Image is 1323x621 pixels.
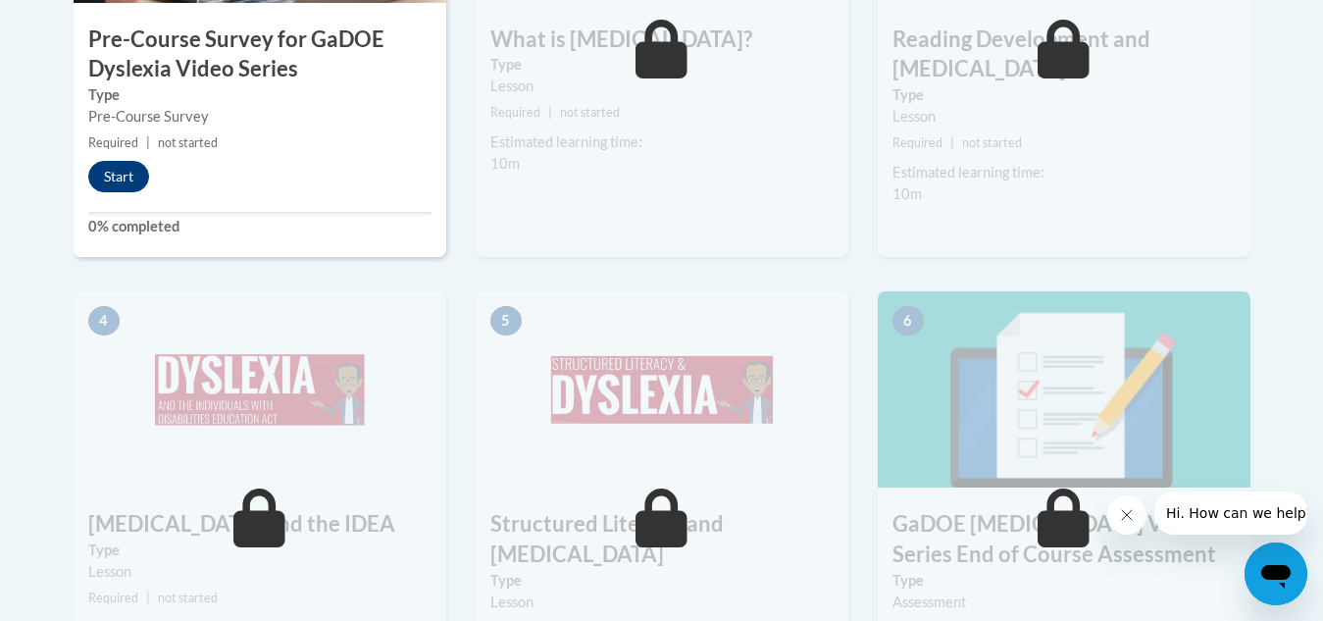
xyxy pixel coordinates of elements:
[490,592,834,613] div: Lesson
[88,540,432,561] label: Type
[1154,492,1307,535] iframe: Message from company
[74,25,446,85] h3: Pre-Course Survey for GaDOE Dyslexia Video Series
[158,591,218,605] span: not started
[88,591,138,605] span: Required
[490,54,834,76] label: Type
[892,185,922,202] span: 10m
[1245,543,1307,605] iframe: Button to launch messaging window
[88,135,138,150] span: Required
[878,291,1250,488] img: Course Image
[892,306,924,336] span: 6
[88,216,432,237] label: 0% completed
[490,570,834,592] label: Type
[962,135,1022,150] span: not started
[490,131,834,153] div: Estimated learning time:
[892,162,1236,183] div: Estimated learning time:
[88,84,432,106] label: Type
[88,161,149,192] button: Start
[1107,495,1146,535] iframe: Close message
[548,105,552,120] span: |
[892,570,1236,592] label: Type
[158,135,218,150] span: not started
[892,106,1236,128] div: Lesson
[74,291,446,488] img: Course Image
[892,592,1236,613] div: Assessment
[476,25,848,55] h3: What is [MEDICAL_DATA]?
[878,509,1250,570] h3: GaDOE [MEDICAL_DATA] Video Series End of Course Assessment
[476,291,848,488] img: Course Image
[12,14,159,29] span: Hi. How can we help?
[146,591,150,605] span: |
[892,84,1236,106] label: Type
[490,155,520,172] span: 10m
[892,135,942,150] span: Required
[88,106,432,128] div: Pre-Course Survey
[490,76,834,97] div: Lesson
[878,25,1250,85] h3: Reading Development and [MEDICAL_DATA]
[490,306,522,336] span: 5
[490,105,540,120] span: Required
[74,509,446,540] h3: [MEDICAL_DATA] and the IDEA
[560,105,620,120] span: not started
[146,135,150,150] span: |
[476,509,848,570] h3: Structured Literacy and [MEDICAL_DATA]
[88,561,432,583] div: Lesson
[950,135,954,150] span: |
[88,306,120,336] span: 4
